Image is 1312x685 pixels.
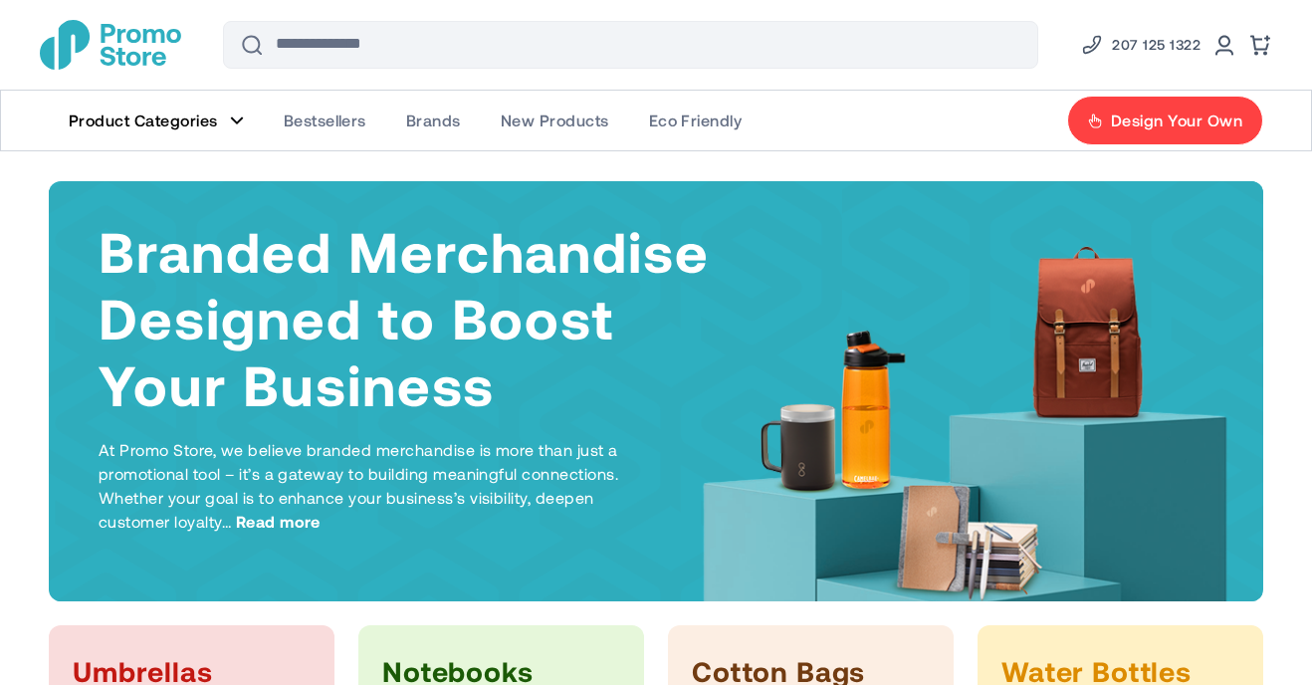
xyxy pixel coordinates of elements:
h1: Branded Merchandise Designed to Boost Your Business [99,217,712,418]
a: Phone [1080,33,1201,57]
span: New Products [501,111,609,130]
span: Bestsellers [284,111,366,130]
span: Product Categories [69,111,218,130]
span: At Promo Store, we believe branded merchandise is more than just a promotional tool – it’s a gate... [99,440,618,531]
span: Eco Friendly [649,111,743,130]
img: Products [690,238,1247,641]
span: Read more [236,510,321,534]
a: store logo [40,20,181,70]
span: Brands [406,111,461,130]
span: 207 125 1322 [1112,33,1201,57]
img: Promotional Merchandise [40,20,181,70]
span: Design Your Own [1111,111,1242,130]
